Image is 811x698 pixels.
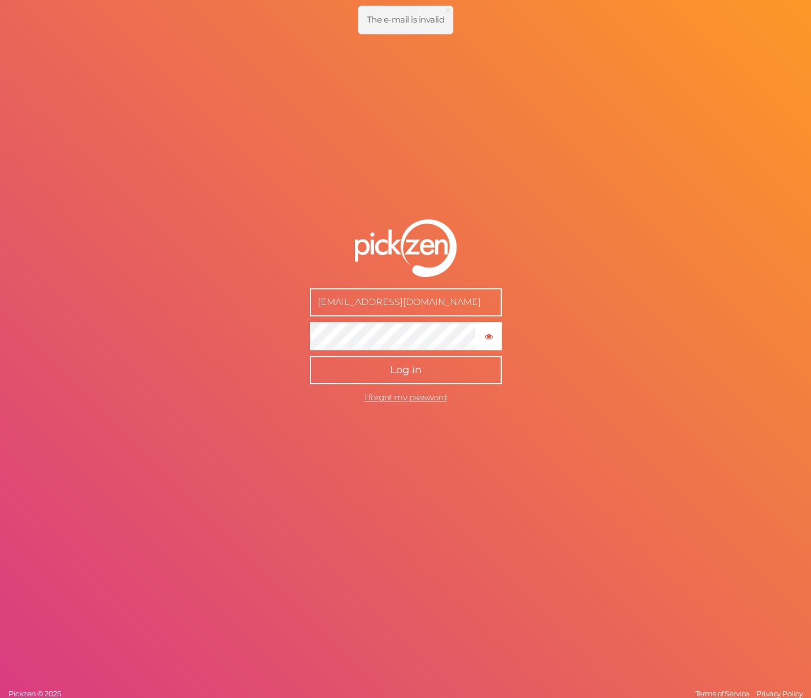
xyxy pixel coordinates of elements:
input: E-mail [310,288,502,316]
a: I forgot my password [365,392,447,403]
a: Terms of Service [692,689,752,698]
img: pz-logo-white.png [355,219,457,277]
span: × [444,2,452,19]
span: Terms of Service [695,689,749,698]
span: Log in [390,364,422,376]
span: Privacy Policy [756,689,803,698]
span: The e-mail is invalid [367,14,445,25]
a: Privacy Policy [753,689,805,698]
button: Log in [310,356,502,384]
a: Pickzen © 2025 [6,689,63,698]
